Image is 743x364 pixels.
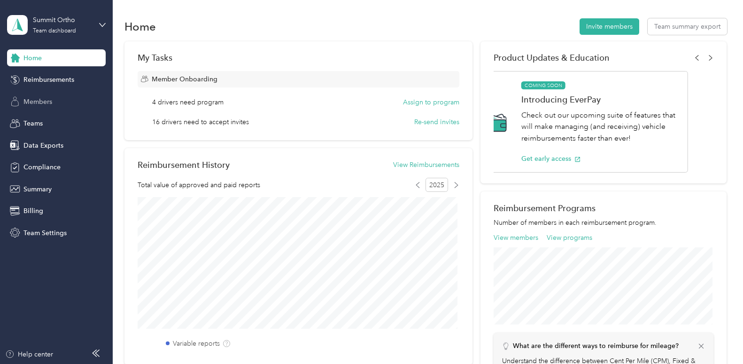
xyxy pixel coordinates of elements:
[138,160,230,170] h2: Reimbursement History
[152,97,224,107] span: 4 drivers need program
[138,180,260,190] span: Total value of approved and paid reports
[33,28,76,34] div: Team dashboard
[403,97,459,107] button: Assign to program
[23,206,43,216] span: Billing
[23,228,67,238] span: Team Settings
[124,22,156,32] h1: Home
[23,141,63,150] span: Data Exports
[152,74,217,84] span: Member Onboarding
[173,339,220,348] label: Variable reports
[426,178,448,192] span: 2025
[33,15,92,25] div: Summit Ortho
[494,53,610,63] span: Product Updates & Education
[393,160,459,170] button: View Reimbursements
[152,117,249,127] span: 16 drivers need to accept invites
[521,154,581,164] button: Get early access
[513,341,679,351] p: What are the different ways to reimburse for mileage?
[23,162,61,172] span: Compliance
[521,81,565,89] span: COMING SOON
[648,18,727,35] button: Team summary export
[414,117,459,127] button: Re-send invites
[494,233,538,243] button: View members
[23,75,74,85] span: Reimbursements
[690,311,743,364] iframe: Everlance-gr Chat Button Frame
[521,95,678,104] h1: Introducing EverPay
[23,97,52,107] span: Members
[547,233,592,243] button: View programs
[494,218,713,228] p: Number of members in each reimbursement program.
[23,119,43,128] span: Teams
[494,203,713,213] h2: Reimbursement Programs
[521,109,678,144] p: Check out our upcoming suite of features that will make managing (and receiving) vehicle reimburs...
[23,53,42,63] span: Home
[23,184,52,194] span: Summary
[138,53,459,63] div: My Tasks
[580,18,639,35] button: Invite members
[5,349,53,359] button: Help center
